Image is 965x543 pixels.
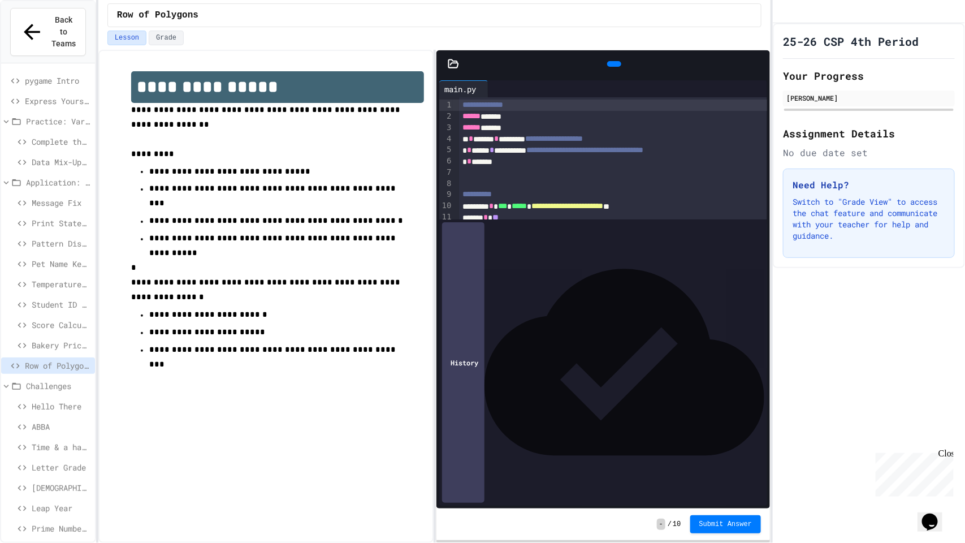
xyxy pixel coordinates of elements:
[25,95,90,107] span: Express Yourself in Python!
[439,178,453,189] div: 8
[32,441,90,453] span: Time & a half
[439,167,453,178] div: 7
[439,189,453,200] div: 9
[783,68,955,84] h2: Your Progress
[871,449,954,497] iframe: chat widget
[10,8,86,56] button: Back to Teams
[25,360,90,372] span: Row of Polygons
[5,5,78,72] div: Chat with us now!Close
[32,523,90,535] span: Prime Numbers
[32,136,90,148] span: Complete the Greeting
[26,176,90,188] span: Application: Variables/Print
[26,115,90,127] span: Practice: Variables/Print
[51,14,76,50] span: Back to Teams
[783,126,955,141] h2: Assignment Details
[442,222,484,503] div: History
[668,520,672,529] span: /
[32,319,90,331] span: Score Calculator
[26,380,90,392] span: Challenges
[32,217,90,229] span: Print Statement Repair
[32,278,90,290] span: Temperature Converter
[439,111,453,122] div: 2
[918,498,954,532] iframe: chat widget
[439,83,482,95] div: main.py
[117,8,198,22] span: Row of Polygons
[657,519,665,530] span: -
[673,520,681,529] span: 10
[439,144,453,156] div: 5
[690,515,761,533] button: Submit Answer
[439,80,488,97] div: main.py
[439,133,453,145] div: 4
[439,212,453,223] div: 11
[32,462,90,473] span: Letter Grade
[149,31,184,45] button: Grade
[439,156,453,167] div: 6
[32,238,90,249] span: Pattern Display Challenge
[793,178,945,192] h3: Need Help?
[32,502,90,514] span: Leap Year
[32,482,90,494] span: [DEMOGRAPHIC_DATA] Senator Eligibility
[439,200,453,212] div: 10
[439,100,453,111] div: 1
[783,146,955,160] div: No due date set
[32,156,90,168] span: Data Mix-Up Fix
[786,93,951,103] div: [PERSON_NAME]
[32,258,90,270] span: Pet Name Keeper
[32,400,90,412] span: Hello There
[25,75,90,87] span: pygame Intro
[439,122,453,133] div: 3
[32,339,90,351] span: Bakery Price Calculator
[783,33,919,49] h1: 25-26 CSP 4th Period
[32,421,90,433] span: ABBA
[107,31,146,45] button: Lesson
[32,197,90,209] span: Message Fix
[699,520,752,529] span: Submit Answer
[793,196,945,242] p: Switch to "Grade View" to access the chat feature and communicate with your teacher for help and ...
[32,299,90,311] span: Student ID Scanner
